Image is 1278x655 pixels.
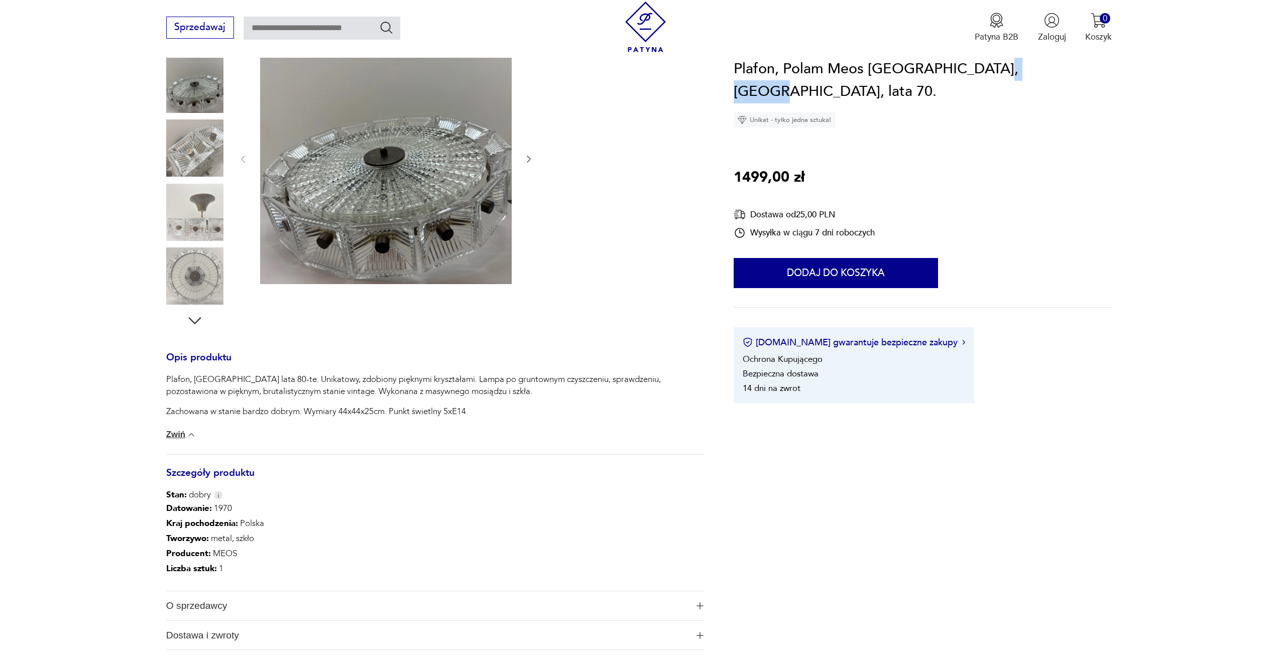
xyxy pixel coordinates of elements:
div: Dostawa od 25,00 PLN [734,208,875,221]
img: Ikona strzałki w prawo [962,340,965,345]
button: 0Koszyk [1085,13,1112,43]
img: Ikona plusa [696,632,704,639]
img: Ikona medalu [989,13,1004,28]
p: Polska [166,516,264,531]
img: Zdjęcie produktu Plafon, Polam Meos Warszawa, Polska, lata 70. [166,247,223,305]
li: Bezpieczna dostawa [743,368,819,379]
p: 1970 [166,501,264,516]
div: 0 [1100,13,1110,24]
img: Ikonka użytkownika [1044,13,1060,28]
b: Datowanie : [166,502,212,514]
img: Ikona plusa [696,602,704,609]
img: Ikona diamentu [738,115,747,124]
button: Zaloguj [1038,13,1066,43]
img: Info icon [214,491,223,499]
img: Ikona dostawy [734,208,746,221]
li: 14 dni na zwrot [743,382,800,394]
p: MEOS [166,546,264,561]
p: Plafon, [GEOGRAPHIC_DATA] lata 80-te. Unikatowy, zdobiony pięknymi kryształami. Lampa po gruntown... [166,373,705,398]
button: Patyna B2B [975,13,1018,43]
b: Producent : [166,548,211,559]
span: Dostawa i zwroty [166,621,688,650]
p: Zaloguj [1038,31,1066,43]
img: Ikona certyfikatu [743,338,753,348]
button: Zwiń [166,430,196,440]
span: O sprzedawcy [166,591,688,620]
img: Zdjęcie produktu Plafon, Polam Meos Warszawa, Polska, lata 70. [166,56,223,113]
span: dobry [166,489,211,501]
img: chevron down [186,430,196,440]
p: Patyna B2B [975,31,1018,43]
img: Zdjęcie produktu Plafon, Polam Meos Warszawa, Polska, lata 70. [166,184,223,241]
img: Zdjęcie produktu Plafon, Polam Meos Warszawa, Polska, lata 70. [166,119,223,177]
div: Unikat - tylko jedna sztuka! [734,112,835,127]
img: Patyna - sklep z meblami i dekoracjami vintage [620,2,671,52]
h3: Szczegóły produktu [166,469,705,489]
b: Stan: [166,489,187,500]
p: Koszyk [1085,31,1112,43]
button: Sprzedawaj [166,17,234,39]
div: Wysyłka w ciągu 7 dni roboczych [734,227,875,239]
button: Ikona plusaDostawa i zwroty [166,621,705,650]
h1: Plafon, Polam Meos [GEOGRAPHIC_DATA], [GEOGRAPHIC_DATA], lata 70. [734,58,1112,103]
p: 1 [166,561,264,576]
b: Liczba sztuk: [166,563,217,574]
b: Tworzywo : [166,533,209,544]
button: Dodaj do koszyka [734,258,938,288]
li: Ochrona Kupującego [743,353,823,365]
h3: Opis produktu [166,354,705,374]
a: Sprzedawaj [166,24,234,32]
button: [DOMAIN_NAME] gwarantuje bezpieczne zakupy [743,336,965,349]
button: Ikona plusaO sprzedawcy [166,591,705,620]
img: Ikona koszyka [1091,13,1106,28]
img: Zdjęcie produktu Plafon, Polam Meos Warszawa, Polska, lata 70. [260,33,512,284]
p: metal, szkło [166,531,264,546]
a: Ikona medaluPatyna B2B [975,13,1018,43]
b: Kraj pochodzenia : [166,517,238,529]
button: Szukaj [379,20,394,35]
p: 1499,00 zł [734,166,804,189]
p: Zachowana w stanie bardzo dobrym. Wymiary 44x44x25cm. Punkt świetlny 5xE14. [166,406,705,418]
